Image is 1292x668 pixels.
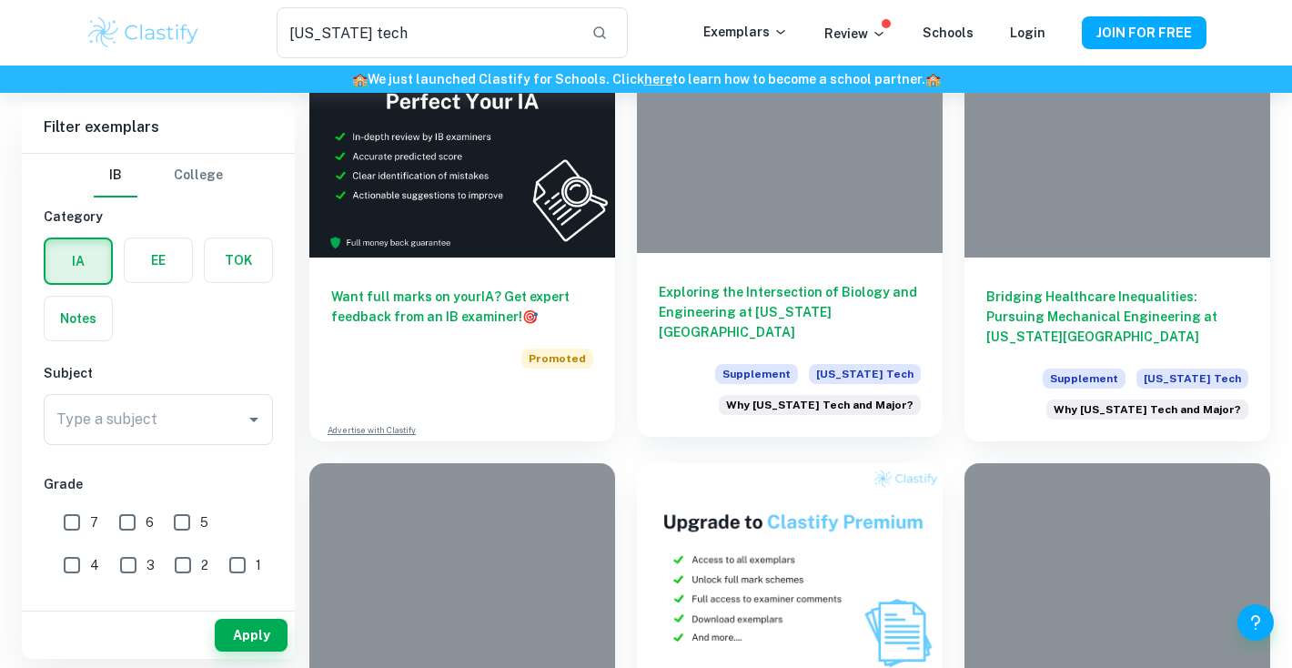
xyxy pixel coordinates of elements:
[201,555,208,575] span: 2
[923,25,974,40] a: Schools
[352,72,368,86] span: 🏫
[90,512,98,532] span: 7
[86,15,201,51] img: Clastify logo
[824,24,886,44] p: Review
[4,69,1288,89] h6: We just launched Clastify for Schools. Click to learn how to become a school partner.
[277,7,577,58] input: Search for any exemplars...
[637,28,943,441] a: Exploring the Intersection of Biology and Engineering at [US_STATE][GEOGRAPHIC_DATA]Supplement[US...
[726,397,913,413] span: Why [US_STATE] Tech and Major?
[964,28,1270,441] a: Bridging Healthcare Inequalities: Pursuing Mechanical Engineering at [US_STATE][GEOGRAPHIC_DATA]S...
[90,555,99,575] span: 4
[1043,369,1125,389] span: Supplement
[1136,369,1248,389] span: [US_STATE] Tech
[44,207,273,227] h6: Category
[719,395,921,415] div: Why do you want to study your chosen major, and why do you want to study that major at Georgia Tech?
[149,603,158,623] span: B
[256,555,261,575] span: 1
[703,22,788,42] p: Exemplars
[94,154,137,197] button: IB
[644,72,672,86] a: here
[328,424,416,437] a: Advertise with Clastify
[45,297,112,340] button: Notes
[309,28,615,258] img: Thumbnail
[94,154,223,197] div: Filter type choice
[146,512,154,532] span: 6
[659,282,921,342] h6: Exploring the Intersection of Biology and Engineering at [US_STATE][GEOGRAPHIC_DATA]
[146,555,155,575] span: 3
[174,154,223,197] button: College
[331,287,593,327] h6: Want full marks on your IA ? Get expert feedback from an IB examiner!
[44,474,273,494] h6: Grade
[522,309,538,324] span: 🎯
[309,28,615,441] a: Want full marks on yourIA? Get expert feedback from an IB examiner!PromotedAdvertise with Clastify
[1010,25,1045,40] a: Login
[1046,400,1248,420] div: Why do you want to study your chosen major, and why do you want to study that major at Georgia Tech?
[715,364,798,384] span: Supplement
[207,603,216,623] span: C
[44,363,273,383] h6: Subject
[925,72,941,86] span: 🏫
[200,512,208,532] span: 5
[521,349,593,369] span: Promoted
[1082,16,1206,49] button: JOIN FOR FREE
[92,603,101,623] span: A
[205,238,272,282] button: TOK
[1237,604,1274,641] button: Help and Feedback
[125,238,192,282] button: EE
[241,407,267,432] button: Open
[1054,401,1241,418] span: Why [US_STATE] Tech and Major?
[45,239,111,283] button: IA
[809,364,921,384] span: [US_STATE] Tech
[22,102,295,153] h6: Filter exemplars
[986,287,1248,347] h6: Bridging Healthcare Inequalities: Pursuing Mechanical Engineering at [US_STATE][GEOGRAPHIC_DATA]
[215,619,288,652] button: Apply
